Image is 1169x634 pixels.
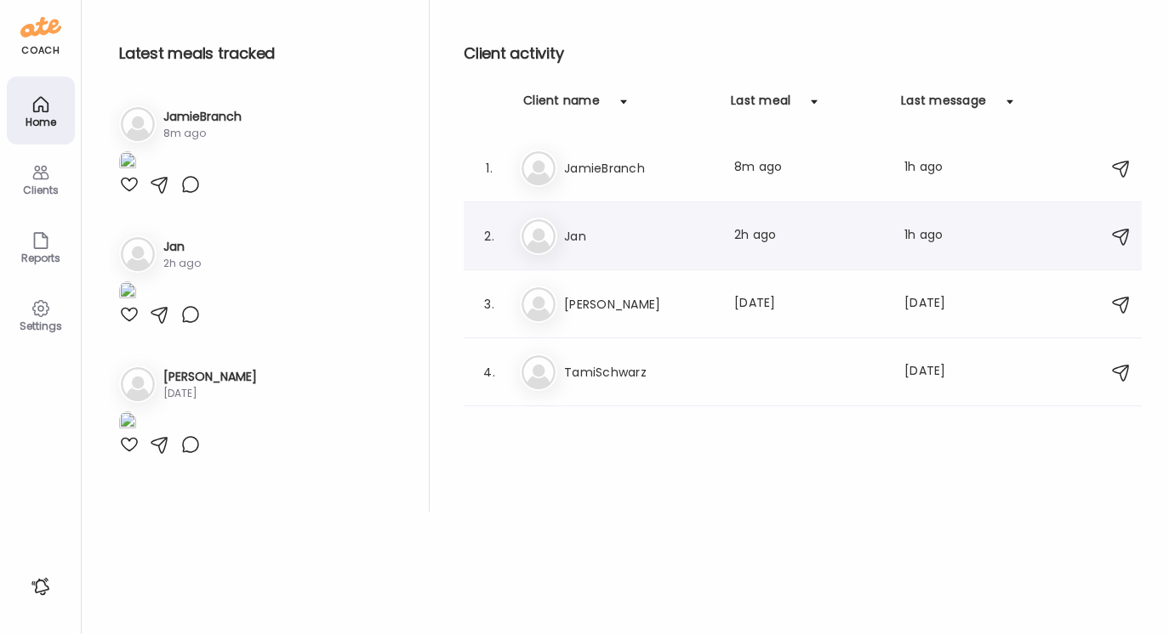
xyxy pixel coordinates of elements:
[522,219,556,253] img: bg-avatar-default.svg
[21,43,60,58] div: coach
[479,158,499,178] div: 1.
[479,294,499,314] div: 3.
[163,256,201,271] div: 2h ago
[121,367,155,401] img: bg-avatar-default.svg
[163,368,257,386] h3: [PERSON_NAME]
[163,238,201,256] h3: Jan
[734,226,884,246] div: 2h ago
[119,411,136,434] img: images%2F34M9xvfC7VOFbuVuzn79gX2qEI22%2FtkReTdtFBbE4XcKTOkzK%2FSu50waWnP4U7VrOt650O_1080
[121,107,155,141] img: bg-avatar-default.svg
[523,92,600,119] div: Client name
[522,151,556,185] img: bg-avatar-default.svg
[121,237,155,271] img: bg-avatar-default.svg
[901,92,986,119] div: Last message
[904,226,971,246] div: 1h ago
[522,287,556,321] img: bg-avatar-default.svg
[522,355,556,389] img: bg-avatar-default.svg
[119,41,402,66] h2: Latest meals tracked
[119,281,136,304] img: images%2FgxsDnAh2j9WNQYhcT5jOtutxUNC2%2FQIkJuNg6UKU4tm6awe4R%2Ft62uKBAEIMvdOElIpnZo_1080
[10,116,71,127] div: Home
[20,14,61,41] img: ate
[564,158,714,178] h3: JamieBranch
[119,151,136,174] img: images%2FXImTVQBs16eZqGQ4AKMzePIDoFr2%2F7eIkRbwHHDDfNGn9LU2J%2FB0FvCaE7McNjdBciWoaK_1080
[564,226,714,246] h3: Jan
[10,252,71,263] div: Reports
[564,294,714,314] h3: [PERSON_NAME]
[904,294,971,314] div: [DATE]
[10,320,71,331] div: Settings
[163,108,242,126] h3: JamieBranch
[479,226,499,246] div: 2.
[163,386,257,401] div: [DATE]
[163,126,242,141] div: 8m ago
[731,92,790,119] div: Last meal
[564,362,714,382] h3: TamiSchwarz
[464,41,1142,66] h2: Client activity
[734,294,884,314] div: [DATE]
[10,184,71,195] div: Clients
[904,158,971,178] div: 1h ago
[479,362,499,382] div: 4.
[734,158,884,178] div: 8m ago
[904,362,971,382] div: [DATE]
